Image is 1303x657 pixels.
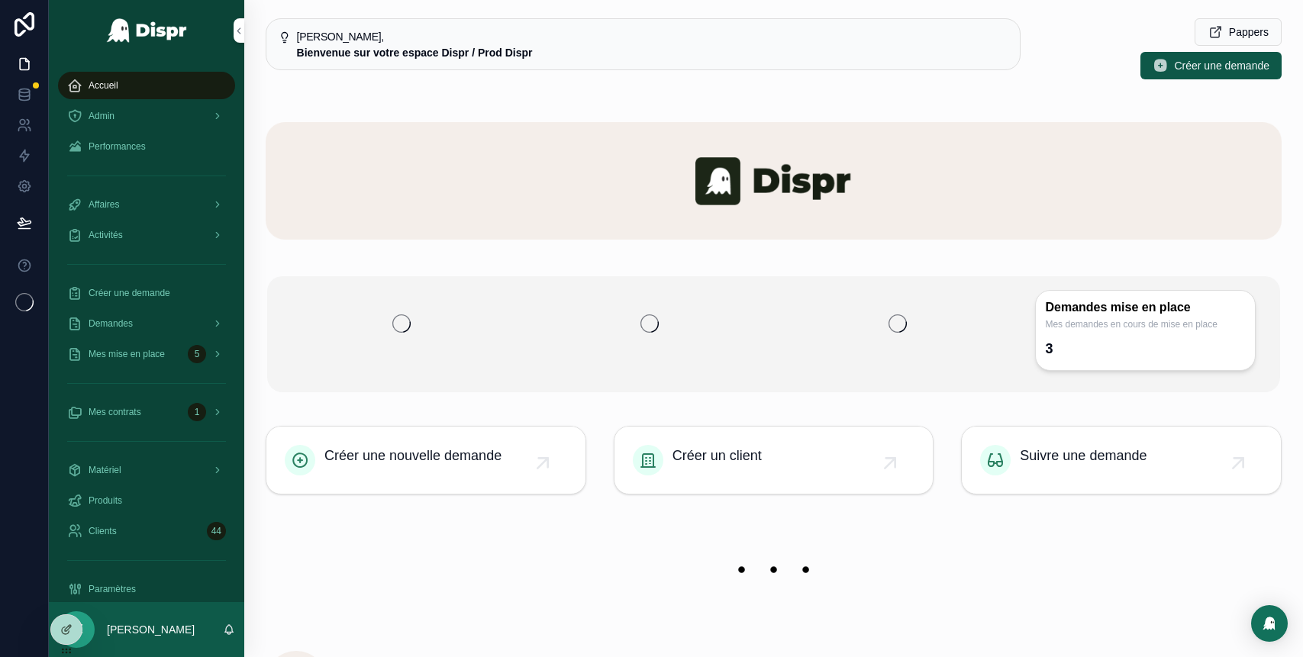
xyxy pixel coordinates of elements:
a: Créer une demande [58,279,235,307]
span: Suivre une demande [1020,445,1147,466]
a: Activités [58,221,235,249]
span: JZ [69,620,83,639]
span: Mes mise en place [89,348,165,360]
a: Accueil [58,72,235,99]
div: scrollable content [49,61,244,602]
p: [PERSON_NAME] [107,622,195,637]
h5: Bonjour Jeremy, [297,31,1008,42]
span: Demandes [89,317,133,330]
span: Créer une demande [89,287,170,299]
a: Affaires [58,191,235,218]
span: Créer une demande [1174,58,1269,73]
a: Mes mise en place5 [58,340,235,368]
a: Demandes [58,310,235,337]
a: Créer un client [614,427,934,494]
span: Activités [89,229,123,241]
a: Paramètres [58,575,235,603]
h3: Demandes mise en place [1045,300,1246,315]
div: Open Intercom Messenger [1251,605,1288,642]
span: Produits [89,494,122,507]
span: Pappers [1229,24,1269,40]
button: Créer une demande [1140,52,1282,79]
span: Clients [89,525,117,537]
strong: Bienvenue sur votre espace Dispr / Prod Dispr [297,47,533,59]
div: 5 [188,345,206,363]
span: Admin [89,110,114,122]
span: Mes contrats [89,406,141,418]
div: 3 [1045,337,1053,361]
span: Mes demandes en cours de mise en place [1045,318,1246,330]
a: Suivre une demande [962,427,1281,494]
span: Performances [89,140,146,153]
div: **Bienvenue sur votre espace Dispr / Prod Dispr** [297,45,1008,60]
a: Créer une nouvelle demande [266,427,585,494]
a: Produits [58,487,235,514]
span: Affaires [89,198,119,211]
span: Matériel [89,464,121,476]
span: Accueil [89,79,118,92]
img: banner-dispr.png [266,122,1282,240]
a: Clients44 [58,517,235,545]
a: Performances [58,133,235,160]
div: 44 [207,522,226,540]
a: Admin [58,102,235,130]
a: Mes contrats1 [58,398,235,426]
a: Matériel [58,456,235,484]
span: Paramètres [89,583,136,595]
img: 22208-banner-empty.png [266,537,1282,603]
div: 1 [188,403,206,421]
span: Créer un client [672,445,762,466]
span: Créer une nouvelle demande [324,445,502,466]
img: App logo [106,18,188,43]
button: Pappers [1195,18,1282,46]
